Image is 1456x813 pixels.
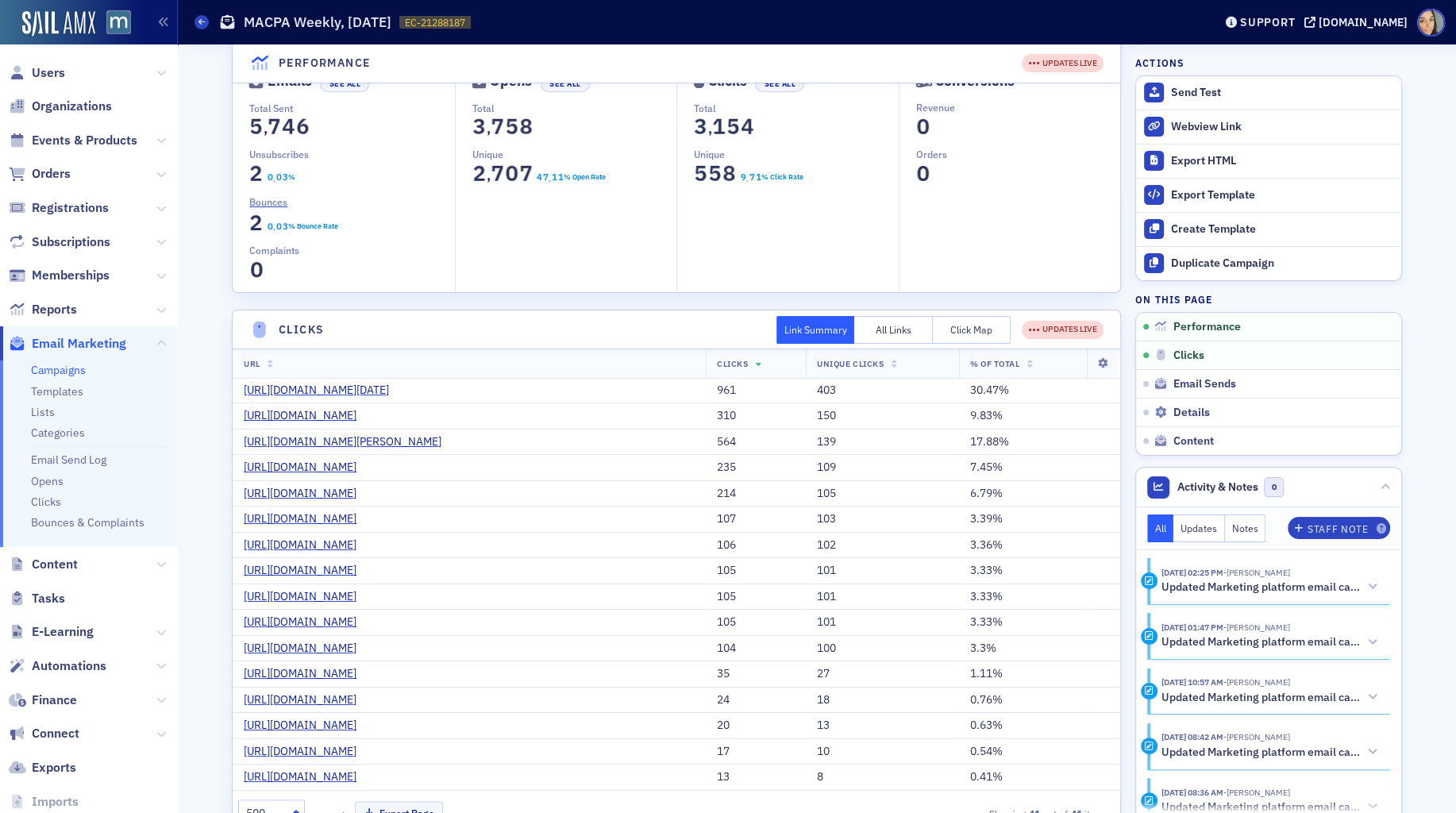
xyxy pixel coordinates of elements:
[1141,572,1157,589] div: Activity
[717,615,795,630] div: 105
[1161,746,1361,760] h5: Updated Marketing platform email campaign: MACPA Weekly, [DATE]
[912,160,934,187] span: 0
[817,719,948,733] div: 13
[405,16,465,29] span: EC-21288187
[817,409,948,423] div: 150
[1161,579,1379,595] button: Updated Marketing platform email campaign: MACPA Weekly, [DATE]
[1173,320,1241,334] span: Performance
[281,170,289,184] span: 3
[244,487,368,501] a: [URL][DOMAIN_NAME]
[717,667,795,681] div: 35
[1264,477,1284,497] span: 0
[817,745,948,759] div: 10
[1161,691,1361,705] h5: Updated Marketing platform email campaign: MACPA Weekly, [DATE]
[32,759,76,776] span: Exports
[244,693,368,707] a: [URL][DOMAIN_NAME]
[1171,188,1393,202] div: Export Template
[912,113,934,141] span: 0
[1171,154,1393,168] div: Export HTML
[691,160,712,187] span: 5
[817,358,884,369] span: Unique Clicks
[1171,256,1393,271] div: Duplicate Campaign
[739,170,747,184] span: 9
[970,770,1109,784] div: 0.41%
[244,642,368,656] a: [URL][DOMAIN_NAME]
[970,590,1109,604] div: 3.33%
[320,75,369,92] button: See All
[754,170,762,184] span: 1
[740,171,761,183] section: 9.71
[9,335,126,353] a: Email Marketing
[1161,580,1361,595] h5: Updated Marketing platform email campaign: MACPA Weekly, [DATE]
[249,101,455,115] p: Total Sent
[32,556,78,573] span: Content
[472,118,533,136] section: 3,758
[1161,676,1223,688] time: 8/29/2025 10:57 AM
[817,564,948,578] div: 101
[31,474,64,488] a: Opens
[244,745,368,759] a: [URL][DOMAIN_NAME]
[970,460,1109,475] div: 7.45%
[9,165,71,183] a: Orders
[970,693,1109,707] div: 0.76%
[916,118,930,136] section: 0
[264,113,286,141] span: 7
[717,745,795,759] div: 17
[9,98,112,115] a: Organizations
[249,118,310,136] section: 5,746
[1022,55,1104,73] div: UPDATES LIVE
[244,615,368,630] a: [URL][DOMAIN_NAME]
[244,667,368,681] a: [URL][DOMAIN_NAME]
[717,487,795,501] div: 214
[515,160,537,187] span: 7
[249,243,455,257] p: Complaints
[717,512,795,526] div: 107
[281,219,289,233] span: 3
[273,174,275,185] span: .
[31,453,106,467] a: Email Send Log
[1161,635,1361,649] h5: Updated Marketing platform email campaign: MACPA Weekly, [DATE]
[719,160,741,187] span: 8
[1141,628,1157,645] div: Activity
[1171,222,1393,237] div: Create Template
[1136,110,1401,144] a: Webview Link
[249,195,287,209] span: Bounces
[31,495,61,509] a: Clicks
[970,435,1109,449] div: 17.88%
[817,642,948,656] div: 100
[817,460,948,475] div: 109
[9,556,78,573] a: Content
[32,165,71,183] span: Orders
[970,358,1019,369] span: % Of Total
[1308,525,1368,534] div: Staff Note
[1135,56,1184,70] h4: Actions
[970,719,1109,733] div: 0.63%
[1223,567,1290,578] span: Lauren Standiford
[717,409,795,423] div: 310
[9,793,79,811] a: Imports
[717,383,795,398] div: 961
[1136,178,1401,212] a: Export Template
[22,11,95,37] a: SailAMX
[275,170,283,184] span: 0
[9,657,106,675] a: Automations
[1161,622,1223,633] time: 8/29/2025 01:47 PM
[31,363,86,377] a: Campaigns
[717,642,795,656] div: 104
[1173,349,1204,363] span: Clicks
[717,719,795,733] div: 20
[717,564,795,578] div: 105
[1304,17,1413,28] button: [DOMAIN_NAME]
[541,75,590,92] button: See All
[9,233,110,251] a: Subscriptions
[246,160,268,187] span: 2
[817,487,948,501] div: 105
[244,13,391,32] h1: MACPA Weekly, [DATE]
[244,512,368,526] a: [URL][DOMAIN_NAME]
[288,221,338,232] div: % Bounce Rate
[1161,567,1223,578] time: 8/29/2025 02:25 PM
[249,214,264,232] section: 2
[935,77,1015,86] div: Conversions
[970,745,1109,759] div: 0.54%
[266,219,274,233] span: 0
